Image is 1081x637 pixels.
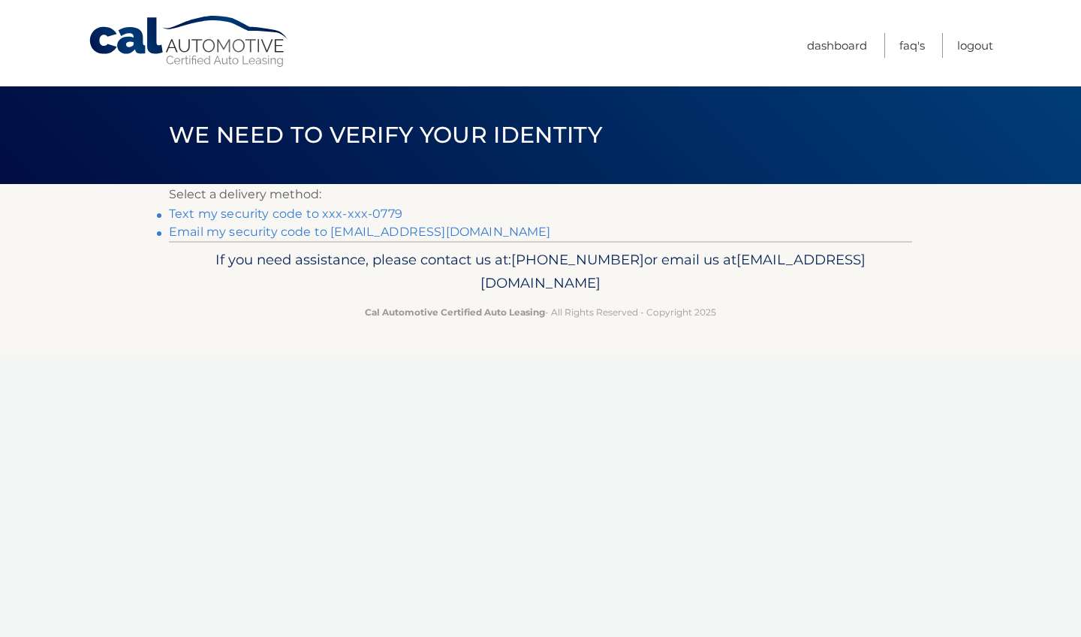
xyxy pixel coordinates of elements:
[511,251,644,268] span: [PHONE_NUMBER]
[169,225,551,239] a: Email my security code to [EMAIL_ADDRESS][DOMAIN_NAME]
[169,207,402,221] a: Text my security code to xxx-xxx-0779
[179,304,902,320] p: - All Rights Reserved - Copyright 2025
[899,33,925,58] a: FAQ's
[169,121,602,149] span: We need to verify your identity
[88,15,291,68] a: Cal Automotive
[957,33,993,58] a: Logout
[807,33,867,58] a: Dashboard
[365,306,545,318] strong: Cal Automotive Certified Auto Leasing
[179,248,902,296] p: If you need assistance, please contact us at: or email us at
[169,184,912,205] p: Select a delivery method:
